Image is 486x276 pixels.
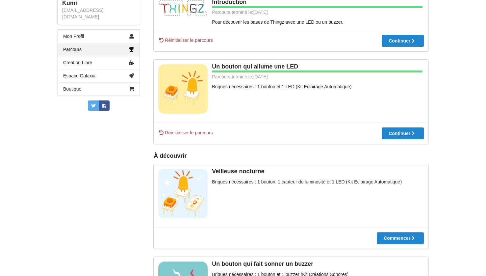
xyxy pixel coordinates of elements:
div: Un bouton qui fait sonner un buzzer [158,260,424,268]
span: Réinitialiser le parcours [158,129,213,136]
a: Espace Galaxia [58,69,140,82]
div: [EMAIL_ADDRESS][DOMAIN_NAME] [62,7,135,20]
button: Commencer [377,232,424,244]
button: Continuer [382,35,424,47]
img: bouton_led.jpg [158,64,208,114]
button: Continuer [382,127,424,139]
div: Veilleuse nocturne [158,168,424,175]
div: Briques nécessaires : 1 bouton et 1 LED (Kit Eclairage Automatique) [158,83,424,90]
div: Pour découvrir les bases de Thingz avec une LED ou un buzzer. [158,19,424,25]
a: Creation Libre [58,56,140,69]
div: Briques nécessaires : 1 bouton, 1 capteur de luminosité et 1 LED (Kit Eclairage Automatique) [158,179,424,185]
div: Parcours terminé le: [DATE] [158,73,422,80]
div: Continuer [389,39,417,43]
div: Commencer [384,236,417,240]
img: veilleuse+led+pcb+ok.jpg [158,169,208,218]
span: Réinitialiser le parcours [158,37,213,43]
a: Boutique [58,82,140,96]
div: À découvrir [154,152,428,160]
div: Continuer [389,131,417,136]
a: Parcours [58,43,140,56]
div: Parcours terminé le: [DATE] [158,9,422,15]
div: Un bouton qui allume une LED [158,63,424,70]
a: Mon Profil [58,30,140,43]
